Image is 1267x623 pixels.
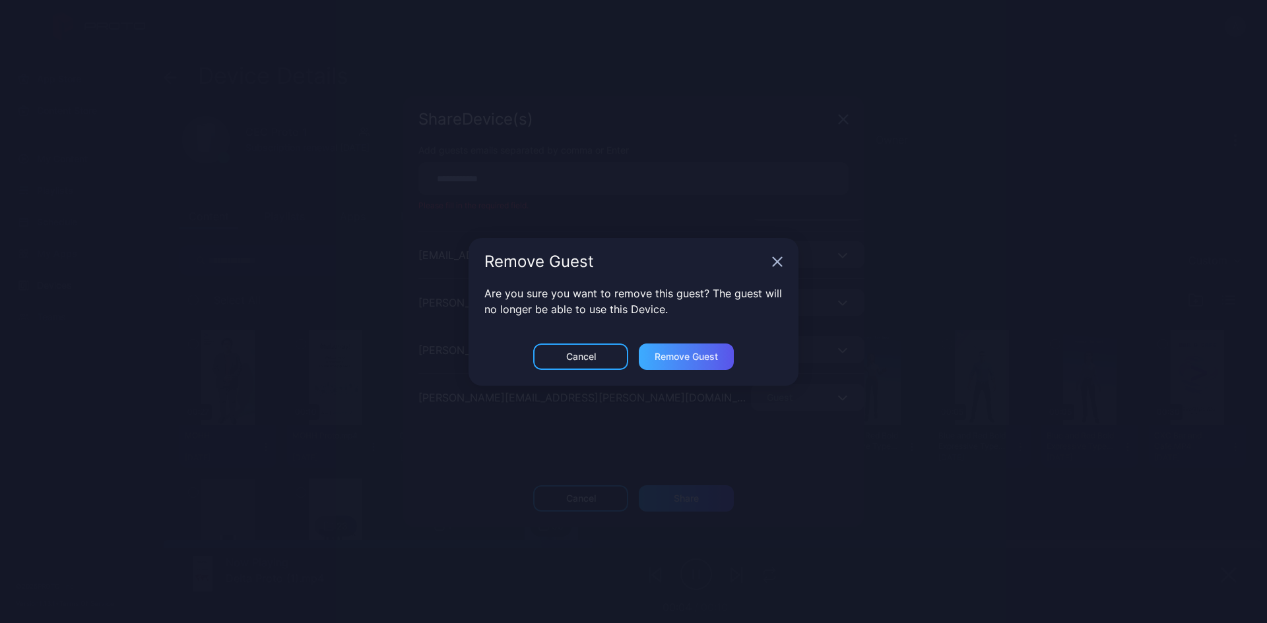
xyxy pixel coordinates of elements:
[484,254,767,270] div: Remove Guest
[639,343,734,370] button: Remove Guest
[533,343,628,370] button: Cancel
[655,351,718,362] div: Remove Guest
[484,285,783,317] p: Are you sure you want to remove this guest? The guest will no longer be able to use this Device.
[566,351,596,362] div: Cancel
